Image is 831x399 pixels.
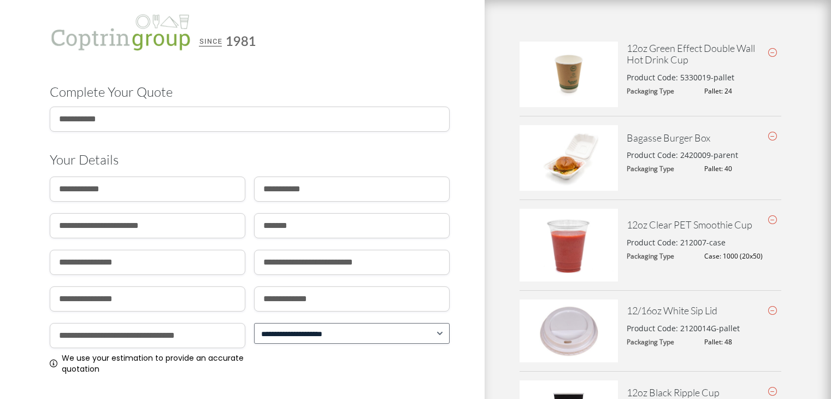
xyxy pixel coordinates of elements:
dt: Packaging Type [627,87,692,95]
img: 2420009-Bagasse-Burger-Box-open-with-food-400x267.jpg [520,125,618,191]
dt: Packaging Type [627,253,692,260]
p: Product Code: 2420009-parent [627,149,738,161]
a: 12oz Green Effect Double Wall Hot Drink Cup [627,42,755,66]
h3: Your Details [50,152,450,168]
a: 12oz Black Ripple Cup [627,386,720,398]
dd: Case: 1000 (20x50) [704,253,781,260]
a: 12/16oz White Sip Lid [627,304,717,316]
dd: Pallet: 40 [704,165,781,173]
p: Product Code: 5330019-pallet [627,72,734,83]
dt: Packaging Type [627,338,692,346]
h1: Complete Your Quote [50,84,450,100]
dd: Pallet: 48 [704,338,781,346]
img: Coptrin Group [50,8,269,58]
img: 12oz-PET-Smoothie-Cup-with-Raspberry-Smoothie-no-lid-400x296.jpg [520,209,618,281]
p: Product Code: 212007-case [627,237,726,248]
dt: Packaging Type [627,165,692,173]
p: Product Code: 2120014G-pallet [627,322,740,334]
div: We use your estimation to provide an accurate quotation [50,353,245,374]
a: Bagasse Burger Box [627,132,710,144]
dd: Pallet: 24 [704,87,781,95]
img: dsc_9978a_1_1-400x254.jpg [520,300,618,362]
a: 12oz Clear PET Smoothie Cup [627,219,752,231]
img: 12oz-Green-Effect-Double-Wall-Hot-Drink-Cup-400x267.jpg [520,42,618,107]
